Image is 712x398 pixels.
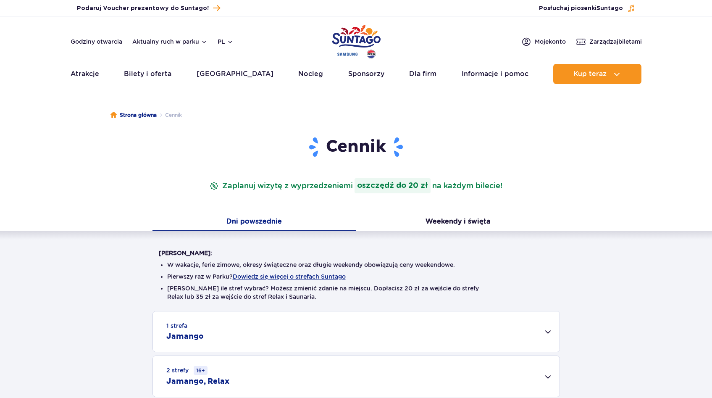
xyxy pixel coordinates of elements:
[208,178,504,193] p: Zaplanuj wizytę z wyprzedzeniem na każdym bilecie!
[110,111,157,119] a: Strona główna
[167,284,545,301] li: [PERSON_NAME] ile stref wybrać? Możesz zmienić zdanie na miejscu. Dopłacisz 20 zł za wejście do s...
[589,37,642,46] span: Zarządzaj biletami
[166,377,229,387] h2: Jamango, Relax
[132,38,208,45] button: Aktualny ruch w parku
[573,70,607,78] span: Kup teraz
[355,178,431,193] strong: oszczędź do 20 zł
[521,37,566,47] a: Mojekonto
[124,64,171,84] a: Bilety i oferta
[332,21,381,60] a: Park of Poland
[539,4,636,13] button: Posłuchaj piosenkiSuntago
[462,64,528,84] a: Informacje i pomoc
[166,322,187,330] small: 1 strefa
[535,37,566,46] span: Moje konto
[159,136,554,158] h1: Cennik
[576,37,642,47] a: Zarządzajbiletami
[233,273,346,280] button: Dowiedz się więcej o strefach Suntago
[166,366,208,375] small: 2 strefy
[539,4,623,13] span: Posłuchaj piosenki
[197,64,273,84] a: [GEOGRAPHIC_DATA]
[152,213,356,231] button: Dni powszednie
[77,3,220,14] a: Podaruj Voucher prezentowy do Suntago!
[167,272,545,281] li: Pierwszy raz w Parku?
[71,37,122,46] a: Godziny otwarcia
[159,250,212,256] strong: [PERSON_NAME]:
[348,64,384,84] a: Sponsorzy
[166,332,204,342] h2: Jamango
[71,64,99,84] a: Atrakcje
[356,213,560,231] button: Weekendy i święta
[218,37,234,46] button: pl
[167,261,545,269] li: W wakacje, ferie zimowe, okresy świąteczne oraz długie weekendy obowiązują ceny weekendowe.
[409,64,436,84] a: Dla firm
[157,111,182,119] li: Cennik
[194,366,208,375] small: 16+
[553,64,641,84] button: Kup teraz
[77,4,209,13] span: Podaruj Voucher prezentowy do Suntago!
[298,64,323,84] a: Nocleg
[596,5,623,11] span: Suntago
